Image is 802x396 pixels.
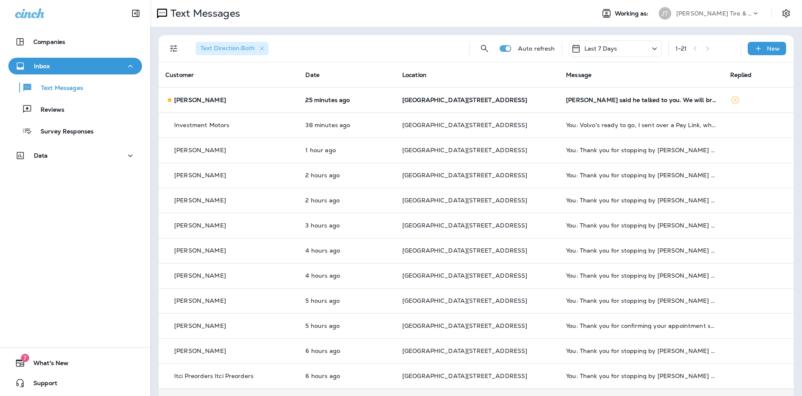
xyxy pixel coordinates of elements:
[566,322,716,329] div: You: Thank you for confirming your appointment scheduled for 08/15/2025 12:00 PM with South 144th...
[174,147,226,153] p: [PERSON_NAME]
[779,6,794,21] button: Settings
[174,222,226,229] p: [PERSON_NAME]
[305,373,388,379] p: Aug 14, 2025 11:13 AM
[25,380,57,390] span: Support
[584,45,617,52] p: Last 7 Days
[402,347,528,355] span: [GEOGRAPHIC_DATA][STREET_ADDRESS]
[402,322,528,330] span: [GEOGRAPHIC_DATA][STREET_ADDRESS]
[566,373,716,379] div: You: Thank you for stopping by Jensen Tire & Auto - South 144th Street. Please take 30 seconds to...
[566,147,716,153] div: You: Thank you for stopping by Jensen Tire & Auto - South 144th Street. Please take 30 seconds to...
[305,197,388,204] p: Aug 14, 2025 03:00 PM
[402,121,528,129] span: [GEOGRAPHIC_DATA][STREET_ADDRESS]
[566,122,716,128] div: You: Volvo's ready to go, I sent over a Pay Link, where do you want me to leave the key?
[402,272,528,279] span: [GEOGRAPHIC_DATA][STREET_ADDRESS]
[305,222,388,229] p: Aug 14, 2025 01:58 PM
[676,10,751,17] p: [PERSON_NAME] Tire & Auto
[566,297,716,304] div: You: Thank you for stopping by Jensen Tire & Auto - South 144th Street. Please take 30 seconds to...
[566,71,591,79] span: Message
[305,322,388,329] p: Aug 14, 2025 11:50 AM
[305,272,388,279] p: Aug 14, 2025 12:58 PM
[305,172,388,179] p: Aug 14, 2025 03:00 PM
[8,33,142,50] button: Companies
[8,79,142,96] button: Text Messages
[566,97,716,103] div: Ty said he talked to you. We will bring it in this Sunday evening, leave it there for Monday. You...
[8,375,142,391] button: Support
[566,347,716,354] div: You: Thank you for stopping by Jensen Tire & Auto - South 144th Street. Please take 30 seconds to...
[21,354,29,362] span: 7
[8,58,142,74] button: Inbox
[402,222,528,229] span: [GEOGRAPHIC_DATA][STREET_ADDRESS]
[165,71,194,79] span: Customer
[8,122,142,140] button: Survey Responses
[402,197,528,204] span: [GEOGRAPHIC_DATA][STREET_ADDRESS]
[402,247,528,254] span: [GEOGRAPHIC_DATA][STREET_ADDRESS]
[174,247,226,254] p: [PERSON_NAME]
[33,84,83,92] p: Text Messages
[566,172,716,179] div: You: Thank you for stopping by Jensen Tire & Auto - South 144th Street. Please take 30 seconds to...
[174,122,229,128] p: Investment Motors
[165,40,182,57] button: Filters
[566,247,716,254] div: You: Thank you for stopping by Jensen Tire & Auto - South 144th Street. Please take 30 seconds to...
[305,347,388,354] p: Aug 14, 2025 11:13 AM
[566,197,716,204] div: You: Thank you for stopping by Jensen Tire & Auto - South 144th Street. Please take 30 seconds to...
[195,42,269,55] div: Text Direction:Both
[305,71,320,79] span: Date
[32,106,64,114] p: Reviews
[675,45,687,52] div: 1 - 21
[402,96,528,104] span: [GEOGRAPHIC_DATA][STREET_ADDRESS]
[566,272,716,279] div: You: Thank you for stopping by Jensen Tire & Auto - South 144th Street. Please take 30 seconds to...
[124,5,147,22] button: Collapse Sidebar
[305,297,388,304] p: Aug 14, 2025 11:59 AM
[476,40,493,57] button: Search Messages
[8,147,142,164] button: Data
[402,146,528,154] span: [GEOGRAPHIC_DATA][STREET_ADDRESS]
[8,355,142,371] button: 7What's New
[174,373,254,379] p: Itci Preorders Itci Preorders
[174,197,226,204] p: [PERSON_NAME]
[305,122,388,128] p: Aug 14, 2025 05:04 PM
[402,297,528,304] span: [GEOGRAPHIC_DATA][STREET_ADDRESS]
[32,128,94,136] p: Survey Responses
[305,147,388,153] p: Aug 14, 2025 03:58 PM
[33,38,65,45] p: Companies
[174,322,226,329] p: [PERSON_NAME]
[34,152,48,159] p: Data
[305,97,388,103] p: Aug 14, 2025 05:17 PM
[200,44,255,52] span: Text Direction : Both
[8,100,142,118] button: Reviews
[174,297,226,304] p: [PERSON_NAME]
[402,71,426,79] span: Location
[34,63,50,69] p: Inbox
[566,222,716,229] div: You: Thank you for stopping by Jensen Tire & Auto - South 144th Street. Please take 30 seconds to...
[659,7,671,20] div: JT
[402,171,528,179] span: [GEOGRAPHIC_DATA][STREET_ADDRESS]
[402,372,528,380] span: [GEOGRAPHIC_DATA][STREET_ADDRESS]
[305,247,388,254] p: Aug 14, 2025 12:59 PM
[174,272,226,279] p: [PERSON_NAME]
[174,347,226,354] p: [PERSON_NAME]
[518,45,555,52] p: Auto refresh
[615,10,650,17] span: Working as:
[730,71,752,79] span: Replied
[25,360,69,370] span: What's New
[167,7,240,20] p: Text Messages
[174,172,226,179] p: [PERSON_NAME]
[767,45,780,52] p: New
[174,97,226,103] p: [PERSON_NAME]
